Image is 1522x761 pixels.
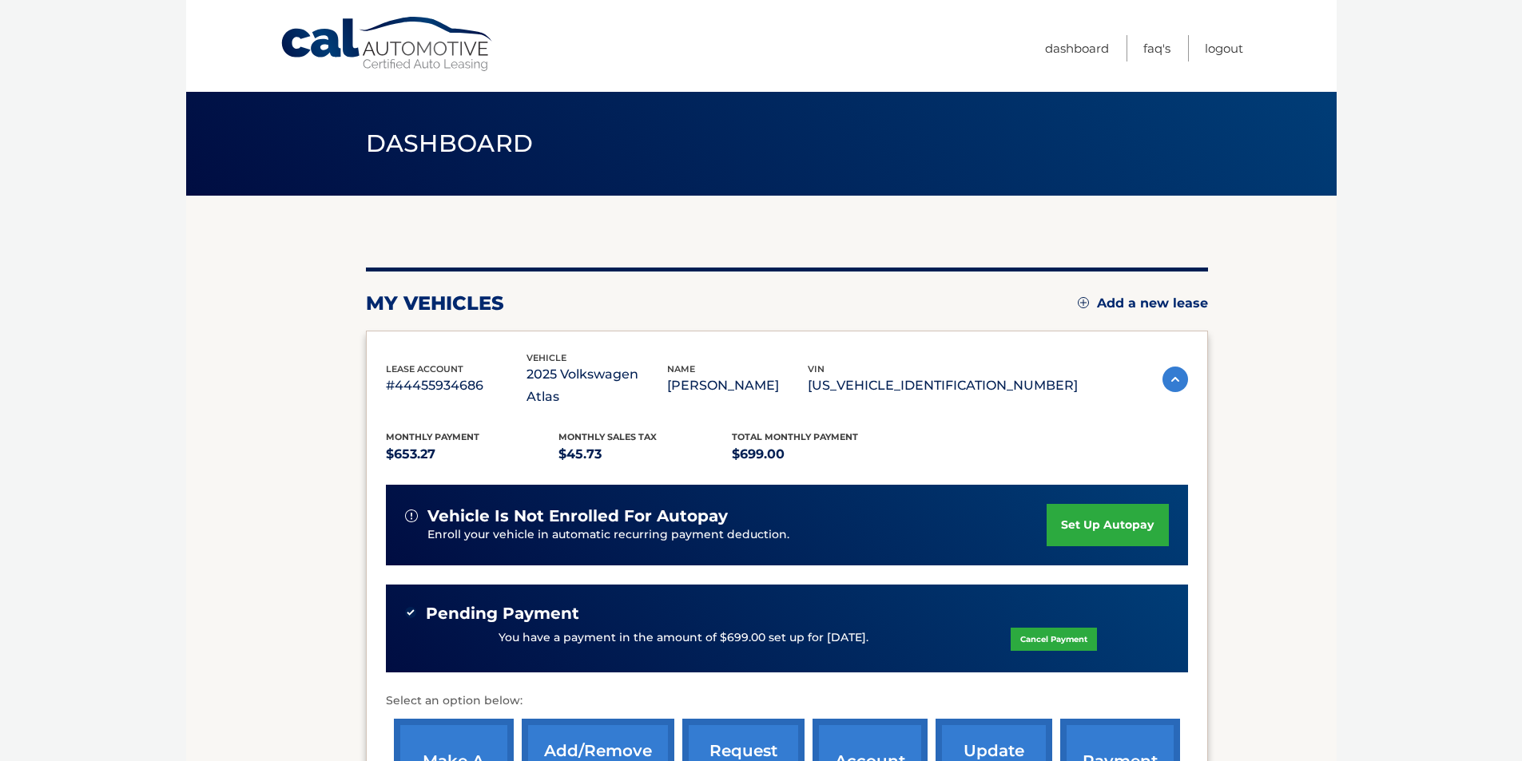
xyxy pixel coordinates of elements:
[405,607,416,618] img: check-green.svg
[499,629,868,647] p: You have a payment in the amount of $699.00 set up for [DATE].
[1045,35,1109,61] a: Dashboard
[386,431,479,442] span: Monthly Payment
[732,431,858,442] span: Total Monthly Payment
[1205,35,1243,61] a: Logout
[1143,35,1170,61] a: FAQ's
[558,431,657,442] span: Monthly sales Tax
[1162,367,1188,392] img: accordion-active.svg
[1078,295,1208,311] a: Add a new lease
[386,363,463,375] span: lease account
[1078,297,1089,308] img: add.svg
[386,375,527,397] p: #44455934686
[527,363,667,408] p: 2025 Volkswagen Atlas
[386,692,1188,711] p: Select an option below:
[427,526,1047,544] p: Enroll your vehicle in automatic recurring payment deduction.
[427,506,728,526] span: vehicle is not enrolled for autopay
[405,509,418,522] img: alert-white.svg
[366,291,504,315] h2: my vehicles
[808,375,1078,397] p: [US_VEHICLE_IDENTIFICATION_NUMBER]
[366,129,534,158] span: Dashboard
[527,352,566,363] span: vehicle
[808,363,825,375] span: vin
[386,443,559,466] p: $653.27
[1011,628,1097,651] a: Cancel Payment
[732,443,905,466] p: $699.00
[280,16,495,73] a: Cal Automotive
[426,604,579,624] span: Pending Payment
[558,443,732,466] p: $45.73
[1047,504,1168,546] a: set up autopay
[667,375,808,397] p: [PERSON_NAME]
[667,363,695,375] span: name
